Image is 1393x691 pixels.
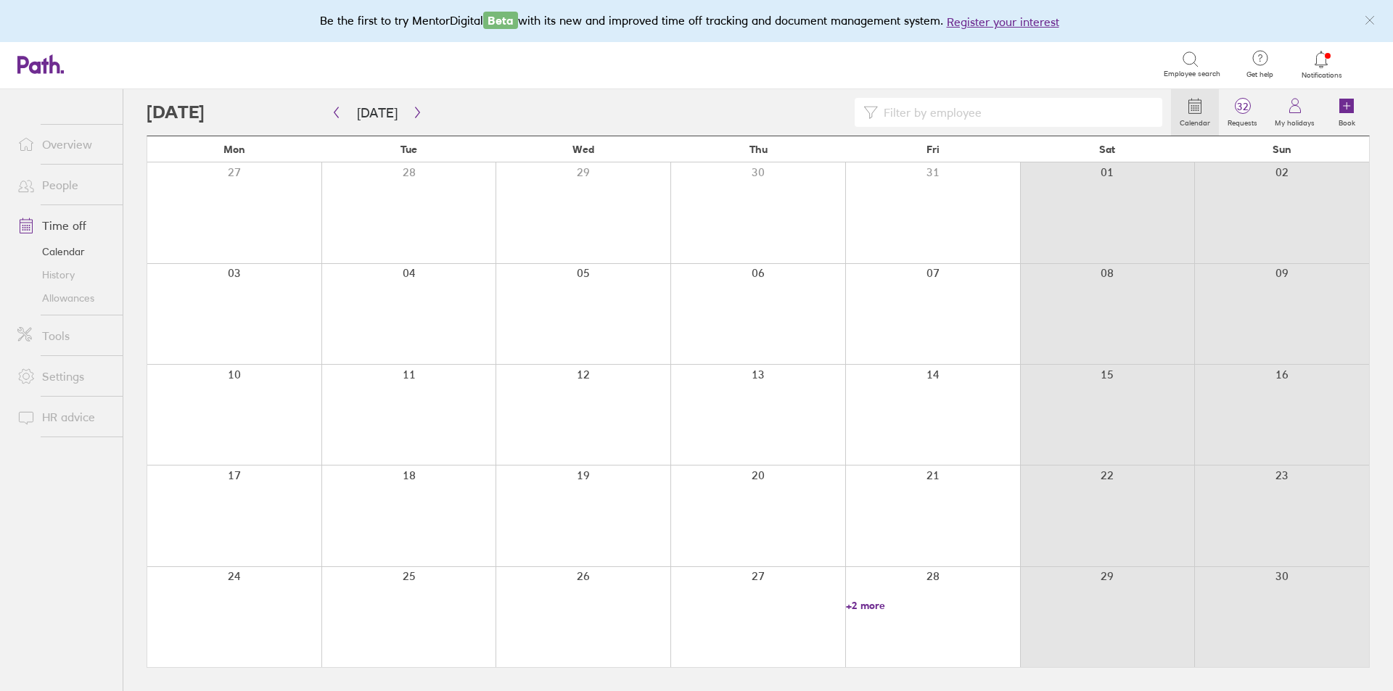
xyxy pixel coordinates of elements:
[1171,89,1219,136] a: Calendar
[345,101,409,125] button: [DATE]
[1298,71,1345,80] span: Notifications
[483,12,518,29] span: Beta
[6,402,123,431] a: HR advice
[1298,49,1345,80] a: Notifications
[6,240,123,263] a: Calendar
[1171,115,1219,128] label: Calendar
[1164,70,1220,78] span: Employee search
[1236,70,1283,79] span: Get help
[878,99,1154,126] input: Filter by employee
[1266,115,1323,128] label: My holidays
[1330,115,1364,128] label: Book
[846,599,1019,612] a: +2 more
[6,321,123,350] a: Tools
[1099,144,1115,155] span: Sat
[6,362,123,391] a: Settings
[400,144,417,155] span: Tue
[6,170,123,199] a: People
[947,13,1059,30] button: Register your interest
[1323,89,1370,136] a: Book
[1273,144,1291,155] span: Sun
[1219,89,1266,136] a: 32Requests
[6,286,123,310] a: Allowances
[320,12,1074,30] div: Be the first to try MentorDigital with its new and improved time off tracking and document manage...
[6,263,123,286] a: History
[223,144,245,155] span: Mon
[163,57,200,70] div: Search
[1219,115,1266,128] label: Requests
[749,144,768,155] span: Thu
[6,130,123,159] a: Overview
[572,144,594,155] span: Wed
[926,144,940,155] span: Fri
[6,211,123,240] a: Time off
[1266,89,1323,136] a: My holidays
[1219,101,1266,112] span: 32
